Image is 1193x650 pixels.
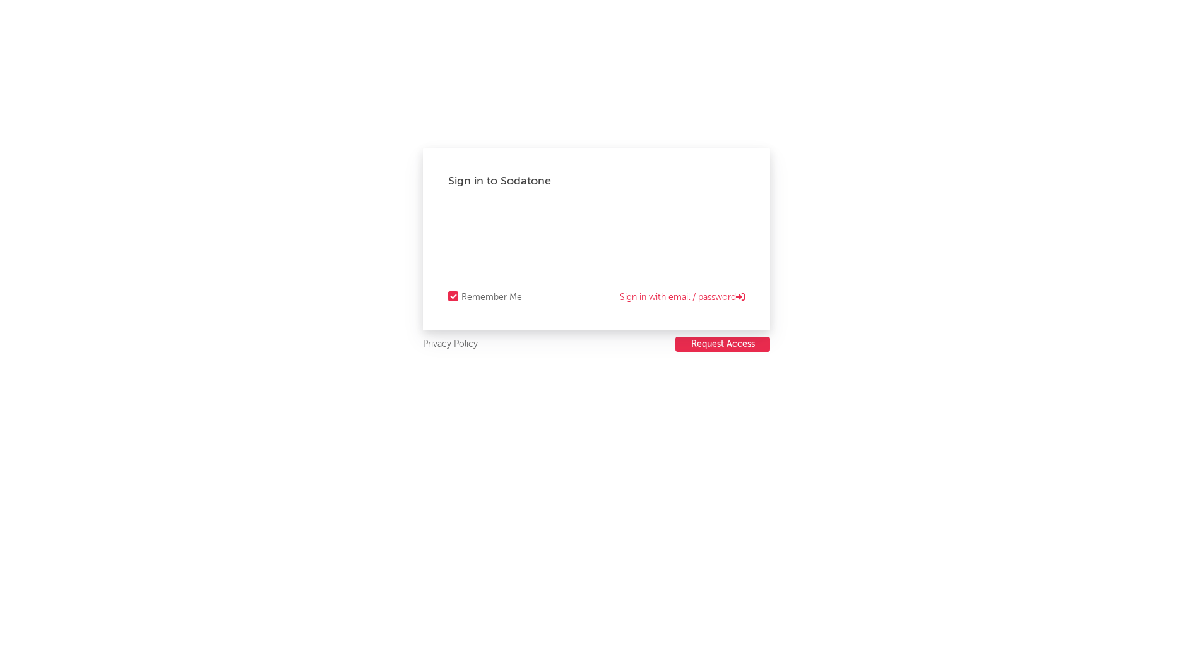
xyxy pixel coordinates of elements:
a: Sign in with email / password [620,290,745,305]
div: Remember Me [461,290,522,305]
a: Privacy Policy [423,337,478,352]
button: Request Access [675,337,770,352]
div: Sign in to Sodatone [448,174,745,189]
